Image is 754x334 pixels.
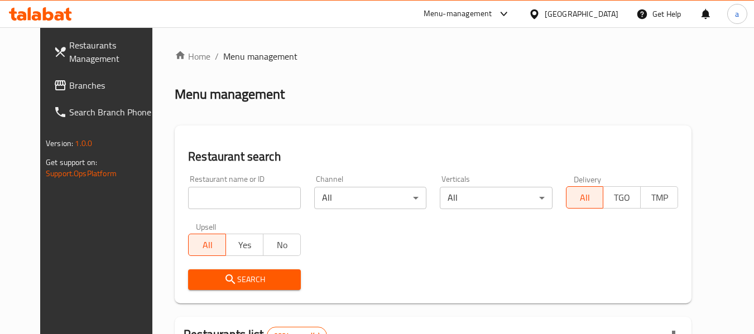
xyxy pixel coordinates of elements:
div: Menu-management [424,7,492,21]
button: All [566,186,604,209]
button: All [188,234,226,256]
span: a [735,8,739,20]
div: All [440,187,552,209]
a: Support.OpsPlatform [46,166,117,181]
nav: breadcrumb [175,50,691,63]
a: Search Branch Phone [45,99,166,125]
h2: Restaurant search [188,148,678,165]
span: Branches [69,79,157,92]
span: No [268,237,296,253]
div: [GEOGRAPHIC_DATA] [545,8,618,20]
li: / [215,50,219,63]
button: TGO [603,186,641,209]
button: Yes [225,234,263,256]
span: 1.0.0 [75,136,92,151]
label: Delivery [574,175,602,183]
a: Branches [45,72,166,99]
span: Search [197,273,291,287]
button: TMP [640,186,678,209]
span: Search Branch Phone [69,105,157,119]
span: TMP [645,190,674,206]
button: Search [188,269,300,290]
a: Home [175,50,210,63]
span: Menu management [223,50,297,63]
a: Restaurants Management [45,32,166,72]
span: Version: [46,136,73,151]
h2: Menu management [175,85,285,103]
span: TGO [608,190,636,206]
span: All [571,190,599,206]
label: Upsell [196,222,217,230]
input: Search for restaurant name or ID.. [188,187,300,209]
span: Get support on: [46,155,97,170]
span: Restaurants Management [69,38,157,65]
div: All [314,187,426,209]
span: All [193,237,222,253]
button: No [263,234,301,256]
span: Yes [230,237,259,253]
